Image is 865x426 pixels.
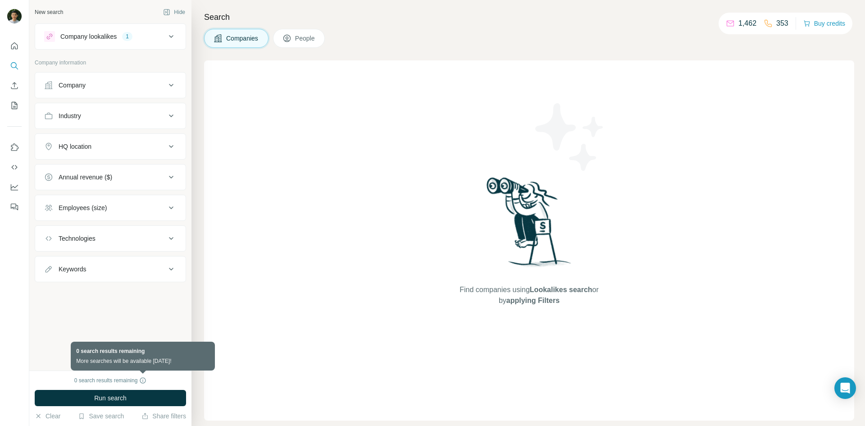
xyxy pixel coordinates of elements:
p: Company information [35,59,186,67]
button: Hide [157,5,191,19]
button: Search [7,58,22,74]
div: 0 search results remaining [74,376,147,385]
img: Avatar [7,9,22,23]
span: Lookalikes search [530,286,592,293]
div: Industry [59,111,81,120]
div: Technologies [59,234,96,243]
button: HQ location [35,136,186,157]
button: Buy credits [803,17,845,30]
div: Company lookalikes [60,32,117,41]
span: People [295,34,316,43]
div: Company [59,81,86,90]
div: 1 [122,32,132,41]
div: Keywords [59,265,86,274]
button: Clear [35,412,60,421]
button: Technologies [35,228,186,249]
div: Open Intercom Messenger [834,377,856,399]
p: 353 [776,18,788,29]
p: 1,462 [738,18,756,29]
button: Employees (size) [35,197,186,219]
button: Use Surfe API [7,159,22,175]
img: Surfe Illustration - Woman searching with binoculars [483,175,576,275]
button: Dashboard [7,179,22,195]
button: Save search [78,412,124,421]
button: Feedback [7,199,22,215]
span: Companies [226,34,259,43]
button: Keywords [35,258,186,280]
h4: Search [204,11,854,23]
button: Share filters [141,412,186,421]
button: Run search [35,390,186,406]
div: Annual revenue ($) [59,173,112,182]
span: applying Filters [506,297,560,304]
div: HQ location [59,142,91,151]
button: Company [35,74,186,96]
button: Annual revenue ($) [35,166,186,188]
button: Industry [35,105,186,127]
div: Employees (size) [59,203,107,212]
button: My lists [7,97,22,114]
span: Run search [94,394,127,403]
div: New search [35,8,63,16]
span: Find companies using or by [457,284,601,306]
button: Company lookalikes1 [35,26,186,47]
img: Surfe Illustration - Stars [529,96,610,178]
button: Quick start [7,38,22,54]
button: Use Surfe on LinkedIn [7,139,22,156]
button: Enrich CSV [7,78,22,94]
